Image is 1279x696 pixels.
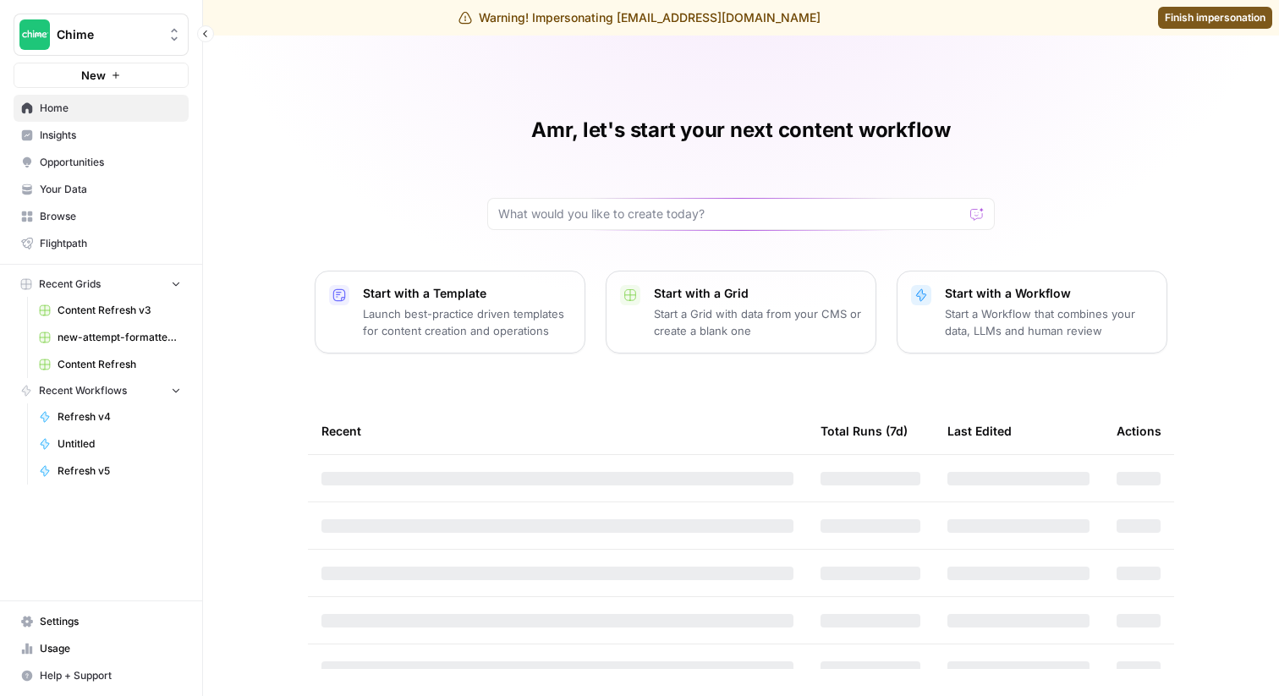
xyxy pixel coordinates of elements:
span: Insights [40,128,181,143]
span: Usage [40,641,181,656]
p: Start with a Workflow [945,285,1153,302]
span: Chime [57,26,159,43]
a: Browse [14,203,189,230]
div: Warning! Impersonating [EMAIL_ADDRESS][DOMAIN_NAME] [458,9,821,26]
span: Recent Grids [39,277,101,292]
a: Finish impersonation [1158,7,1272,29]
button: Start with a TemplateLaunch best-practice driven templates for content creation and operations [315,271,585,353]
span: Refresh v4 [58,409,181,425]
a: Settings [14,608,189,635]
span: Help + Support [40,668,181,683]
a: Insights [14,122,189,149]
span: Finish impersonation [1165,10,1265,25]
button: New [14,63,189,88]
button: Help + Support [14,662,189,689]
span: New [81,67,106,84]
a: Content Refresh v3 [31,297,189,324]
a: Refresh v4 [31,403,189,430]
span: Your Data [40,182,181,197]
button: Start with a WorkflowStart a Workflow that combines your data, LLMs and human review [897,271,1167,353]
a: Home [14,95,189,122]
a: Your Data [14,176,189,203]
button: Recent Grids [14,271,189,297]
span: Browse [40,209,181,224]
div: Recent [321,408,793,454]
p: Start a Workflow that combines your data, LLMs and human review [945,305,1153,339]
a: new-attempt-formatted.csv [31,324,189,351]
a: Opportunities [14,149,189,176]
a: Content Refresh [31,351,189,378]
span: Recent Workflows [39,383,127,398]
div: Last Edited [947,408,1012,454]
div: Actions [1117,408,1161,454]
span: Refresh v5 [58,463,181,479]
img: Chime Logo [19,19,50,50]
p: Launch best-practice driven templates for content creation and operations [363,305,571,339]
div: Total Runs (7d) [821,408,908,454]
span: Settings [40,614,181,629]
p: Start a Grid with data from your CMS or create a blank one [654,305,862,339]
a: Refresh v5 [31,458,189,485]
span: Flightpath [40,236,181,251]
span: Content Refresh [58,357,181,372]
a: Usage [14,635,189,662]
p: Start with a Grid [654,285,862,302]
button: Start with a GridStart a Grid with data from your CMS or create a blank one [606,271,876,353]
a: Flightpath [14,230,189,257]
span: Untitled [58,436,181,452]
p: Start with a Template [363,285,571,302]
button: Workspace: Chime [14,14,189,56]
span: Opportunities [40,155,181,170]
a: Untitled [31,430,189,458]
button: Recent Workflows [14,378,189,403]
h1: Amr, let's start your next content workflow [531,117,951,144]
span: Content Refresh v3 [58,303,181,318]
input: What would you like to create today? [498,206,963,222]
span: new-attempt-formatted.csv [58,330,181,345]
span: Home [40,101,181,116]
